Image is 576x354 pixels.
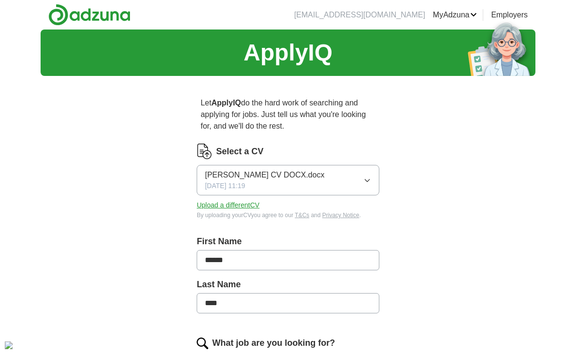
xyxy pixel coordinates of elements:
a: Employers [491,9,528,21]
button: Upload a differentCV [197,200,259,210]
label: Last Name [197,278,379,291]
img: search.png [197,338,208,349]
h1: ApplyIQ [244,35,332,70]
img: Cookie%20settings [5,341,13,349]
a: Privacy Notice [322,212,360,219]
a: T&Cs [295,212,309,219]
div: By uploading your CV you agree to our and . [197,211,379,220]
div: Cookie consent button [5,341,13,349]
label: First Name [197,235,379,248]
p: Let do the hard work of searching and applying for jobs. Just tell us what you're looking for, an... [197,93,379,136]
strong: ApplyIQ [211,99,241,107]
span: [DATE] 11:19 [205,181,245,191]
span: [PERSON_NAME] CV DOCX.docx [205,169,324,181]
img: Adzuna logo [48,4,130,26]
li: [EMAIL_ADDRESS][DOMAIN_NAME] [294,9,425,21]
label: What job are you looking for? [212,337,335,350]
label: Select a CV [216,145,263,158]
a: MyAdzuna [433,9,477,21]
img: CV Icon [197,144,212,159]
button: [PERSON_NAME] CV DOCX.docx[DATE] 11:19 [197,165,379,195]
